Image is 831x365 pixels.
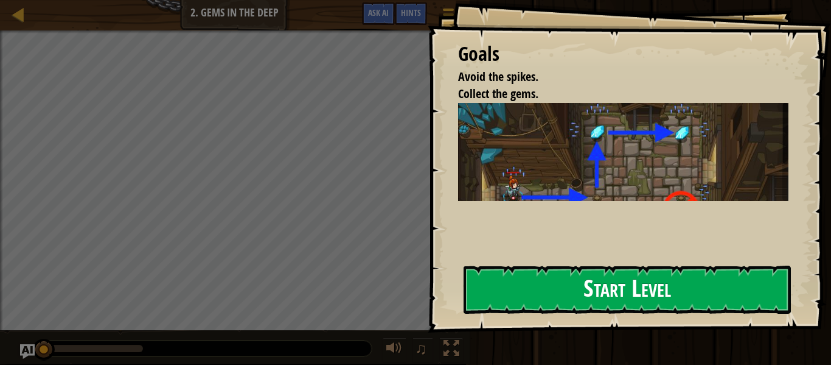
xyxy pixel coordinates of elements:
[415,339,427,358] span: ♫
[412,338,433,363] button: ♫
[439,338,464,363] button: Toggle fullscreen
[458,103,798,274] img: Gems in the deep
[20,344,35,359] button: Ask AI
[443,68,785,86] li: Avoid the spikes.
[458,85,538,102] span: Collect the gems.
[368,7,389,18] span: Ask AI
[443,85,785,103] li: Collect the gems.
[362,2,395,25] button: Ask AI
[401,7,421,18] span: Hints
[464,266,791,314] button: Start Level
[458,40,788,68] div: Goals
[382,338,406,363] button: Adjust volume
[458,68,538,85] span: Avoid the spikes.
